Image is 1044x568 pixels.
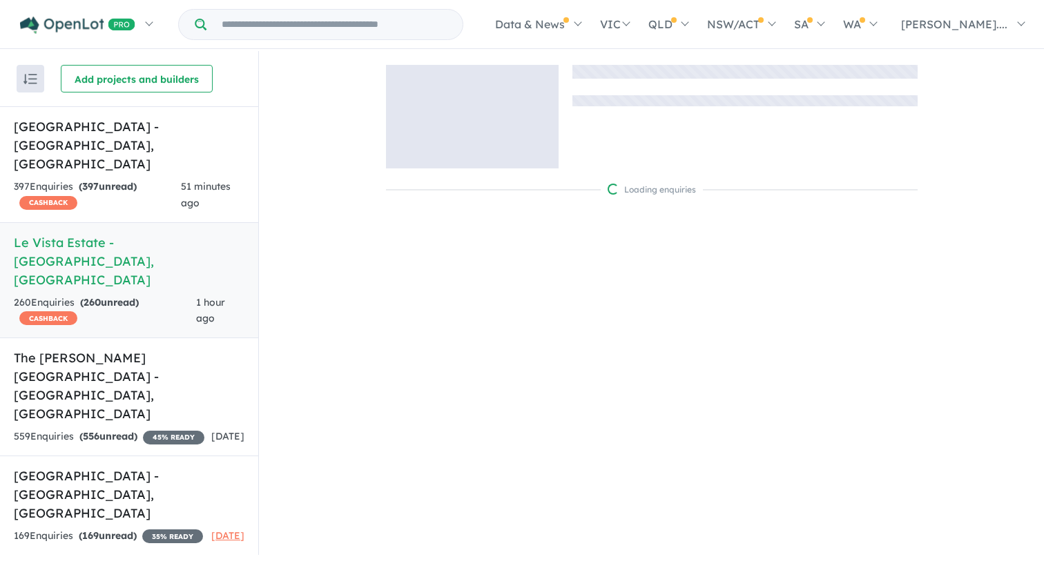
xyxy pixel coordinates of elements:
[80,296,139,309] strong: ( unread)
[82,180,99,193] span: 397
[82,529,99,542] span: 169
[23,74,37,84] img: sort.svg
[211,430,244,442] span: [DATE]
[79,430,137,442] strong: ( unread)
[61,65,213,92] button: Add projects and builders
[79,180,137,193] strong: ( unread)
[14,429,204,445] div: 559 Enquir ies
[211,529,244,542] span: [DATE]
[209,10,460,39] input: Try estate name, suburb, builder or developer
[901,17,1007,31] span: [PERSON_NAME]....
[181,180,231,209] span: 51 minutes ago
[14,528,203,545] div: 169 Enquir ies
[84,296,101,309] span: 260
[142,529,203,543] span: 35 % READY
[14,233,244,289] h5: Le Vista Estate - [GEOGRAPHIC_DATA] , [GEOGRAPHIC_DATA]
[20,17,135,34] img: Openlot PRO Logo White
[14,117,244,173] h5: [GEOGRAPHIC_DATA] - [GEOGRAPHIC_DATA] , [GEOGRAPHIC_DATA]
[83,430,99,442] span: 556
[196,296,225,325] span: 1 hour ago
[14,349,244,423] h5: The [PERSON_NAME][GEOGRAPHIC_DATA] - [GEOGRAPHIC_DATA] , [GEOGRAPHIC_DATA]
[14,179,181,212] div: 397 Enquir ies
[79,529,137,542] strong: ( unread)
[608,183,696,197] div: Loading enquiries
[19,311,77,325] span: CASHBACK
[19,196,77,210] span: CASHBACK
[14,295,196,328] div: 260 Enquir ies
[14,467,244,522] h5: [GEOGRAPHIC_DATA] - [GEOGRAPHIC_DATA] , [GEOGRAPHIC_DATA]
[143,431,204,444] span: 45 % READY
